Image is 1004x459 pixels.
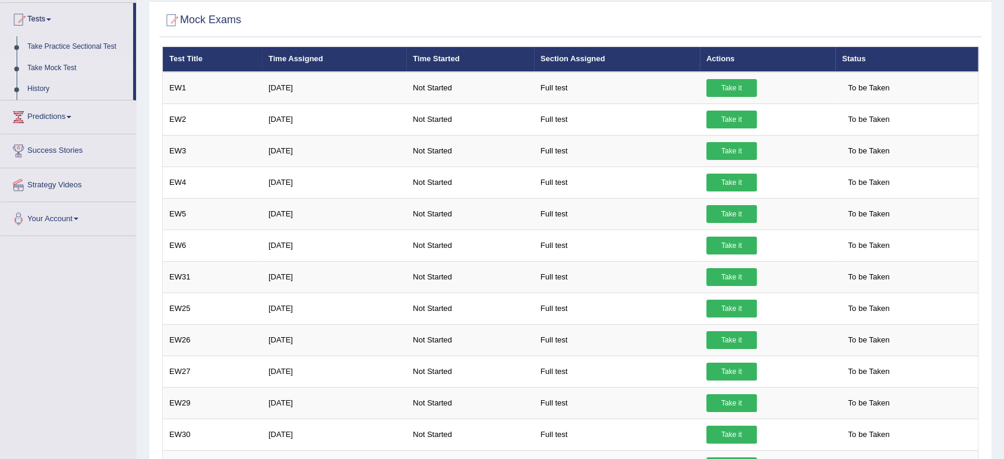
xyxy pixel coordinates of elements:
[534,387,700,419] td: Full test
[163,229,262,261] td: EW6
[406,387,534,419] td: Not Started
[706,363,757,381] a: Take it
[706,394,757,412] a: Take it
[842,111,895,128] span: To be Taken
[842,426,895,444] span: To be Taken
[842,331,895,349] span: To be Taken
[262,198,406,229] td: [DATE]
[1,202,136,232] a: Your Account
[842,268,895,286] span: To be Taken
[842,300,895,317] span: To be Taken
[534,198,700,229] td: Full test
[706,237,757,254] a: Take it
[534,229,700,261] td: Full test
[406,47,534,72] th: Time Started
[1,168,136,198] a: Strategy Videos
[406,135,534,166] td: Not Started
[534,324,700,356] td: Full test
[706,300,757,317] a: Take it
[406,229,534,261] td: Not Started
[163,47,262,72] th: Test Title
[842,363,895,381] span: To be Taken
[842,205,895,223] span: To be Taken
[163,198,262,229] td: EW5
[22,78,133,100] a: History
[262,135,406,166] td: [DATE]
[534,47,700,72] th: Section Assigned
[835,47,978,72] th: Status
[262,387,406,419] td: [DATE]
[406,324,534,356] td: Not Started
[406,419,534,450] td: Not Started
[163,387,262,419] td: EW29
[163,419,262,450] td: EW30
[534,166,700,198] td: Full test
[842,174,895,191] span: To be Taken
[163,166,262,198] td: EW4
[534,103,700,135] td: Full test
[262,229,406,261] td: [DATE]
[406,198,534,229] td: Not Started
[163,324,262,356] td: EW26
[22,58,133,79] a: Take Mock Test
[406,72,534,104] td: Not Started
[706,174,757,191] a: Take it
[163,293,262,324] td: EW25
[406,103,534,135] td: Not Started
[842,79,895,97] span: To be Taken
[22,36,133,58] a: Take Practice Sectional Test
[163,356,262,387] td: EW27
[706,205,757,223] a: Take it
[706,142,757,160] a: Take it
[163,261,262,293] td: EW31
[262,166,406,198] td: [DATE]
[842,237,895,254] span: To be Taken
[262,324,406,356] td: [DATE]
[163,103,262,135] td: EW2
[406,293,534,324] td: Not Started
[262,261,406,293] td: [DATE]
[262,103,406,135] td: [DATE]
[262,419,406,450] td: [DATE]
[534,293,700,324] td: Full test
[1,100,136,130] a: Predictions
[534,419,700,450] td: Full test
[842,394,895,412] span: To be Taken
[706,79,757,97] a: Take it
[534,356,700,387] td: Full test
[534,72,700,104] td: Full test
[842,142,895,160] span: To be Taken
[534,261,700,293] td: Full test
[534,135,700,166] td: Full test
[163,72,262,104] td: EW1
[406,356,534,387] td: Not Started
[406,166,534,198] td: Not Started
[1,134,136,164] a: Success Stories
[162,11,241,29] h2: Mock Exams
[706,268,757,286] a: Take it
[262,47,406,72] th: Time Assigned
[706,111,757,128] a: Take it
[262,293,406,324] td: [DATE]
[262,72,406,104] td: [DATE]
[706,331,757,349] a: Take it
[706,426,757,444] a: Take it
[1,3,133,33] a: Tests
[406,261,534,293] td: Not Started
[700,47,836,72] th: Actions
[262,356,406,387] td: [DATE]
[163,135,262,166] td: EW3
